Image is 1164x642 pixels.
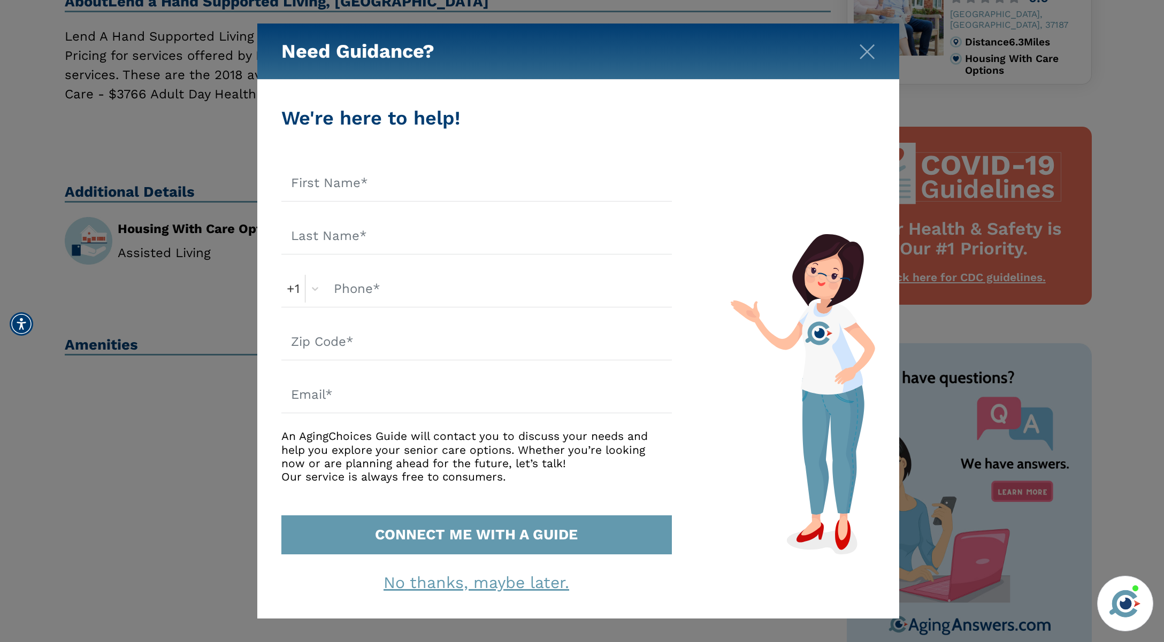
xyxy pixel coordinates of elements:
[281,165,672,202] input: First Name*
[281,323,672,360] input: Zip Code*
[324,270,672,307] input: Phone*
[384,573,569,592] a: No thanks, maybe later.
[281,376,672,413] input: Email*
[730,234,875,554] img: match-guide-form.svg
[281,104,672,133] div: We're here to help!
[281,24,434,80] h5: Need Guidance?
[281,515,672,554] button: CONNECT ME WITH A GUIDE
[859,44,875,60] img: modal-close.svg
[859,41,875,57] button: Close
[952,423,1153,569] iframe: iframe
[281,218,672,254] input: Last Name*
[1107,585,1143,622] img: avatar
[10,312,33,336] div: Accessibility Menu
[281,429,672,483] div: An AgingChoices Guide will contact you to discuss your needs and help you explore your senior car...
